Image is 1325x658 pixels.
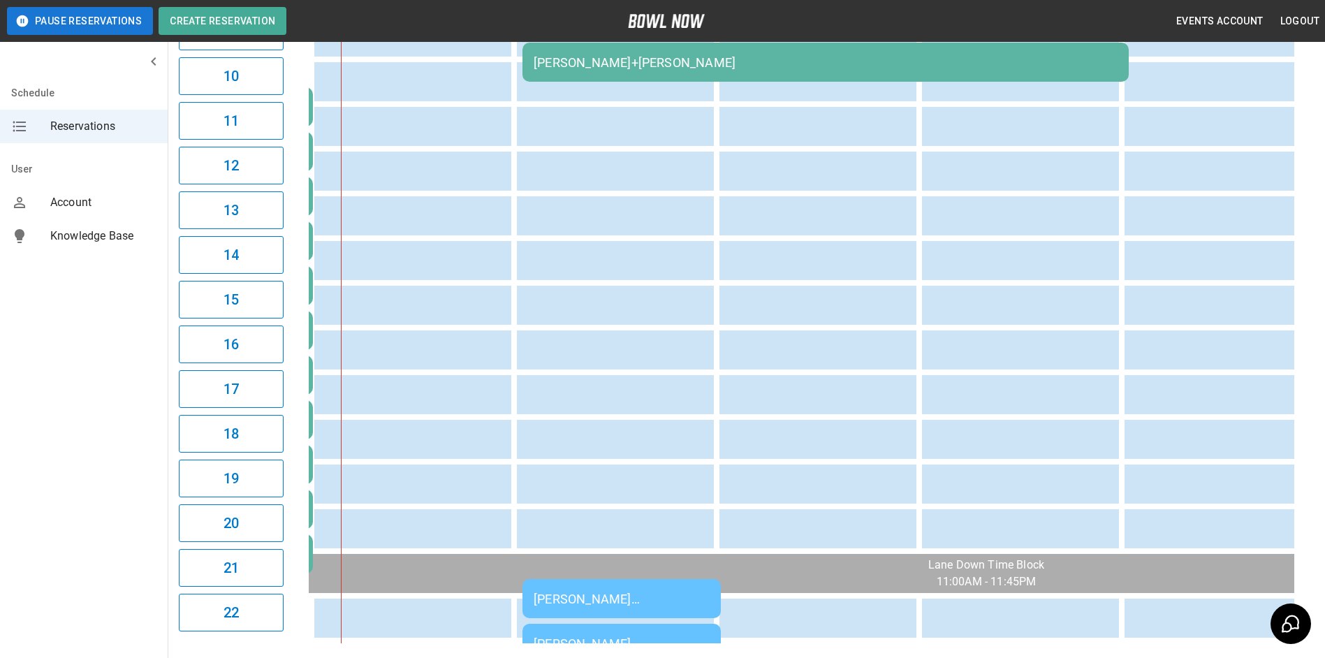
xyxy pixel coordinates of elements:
[1171,8,1269,34] button: Events Account
[179,504,284,542] button: 20
[224,333,239,356] h6: 16
[224,378,239,400] h6: 17
[179,57,284,95] button: 10
[179,281,284,319] button: 15
[50,118,156,135] span: Reservations
[179,549,284,587] button: 21
[179,594,284,631] button: 22
[224,154,239,177] h6: 12
[224,110,239,132] h6: 11
[224,244,239,266] h6: 14
[179,460,284,497] button: 19
[224,199,239,221] h6: 13
[224,288,239,311] h6: 15
[534,592,710,606] div: [PERSON_NAME] [PERSON_NAME]
[628,14,705,28] img: logo
[179,236,284,274] button: 14
[50,228,156,244] span: Knowledge Base
[224,467,239,490] h6: 19
[224,423,239,445] h6: 18
[224,557,239,579] h6: 21
[224,512,239,534] h6: 20
[179,370,284,408] button: 17
[179,102,284,140] button: 11
[224,65,239,87] h6: 10
[159,7,286,35] button: Create Reservation
[1275,8,1325,34] button: Logout
[179,326,284,363] button: 16
[179,147,284,184] button: 12
[179,191,284,229] button: 13
[50,194,156,211] span: Account
[534,55,1118,70] div: [PERSON_NAME]+[PERSON_NAME]
[534,636,710,651] div: [PERSON_NAME] [PERSON_NAME]
[179,415,284,453] button: 18
[7,7,153,35] button: Pause Reservations
[224,601,239,624] h6: 22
